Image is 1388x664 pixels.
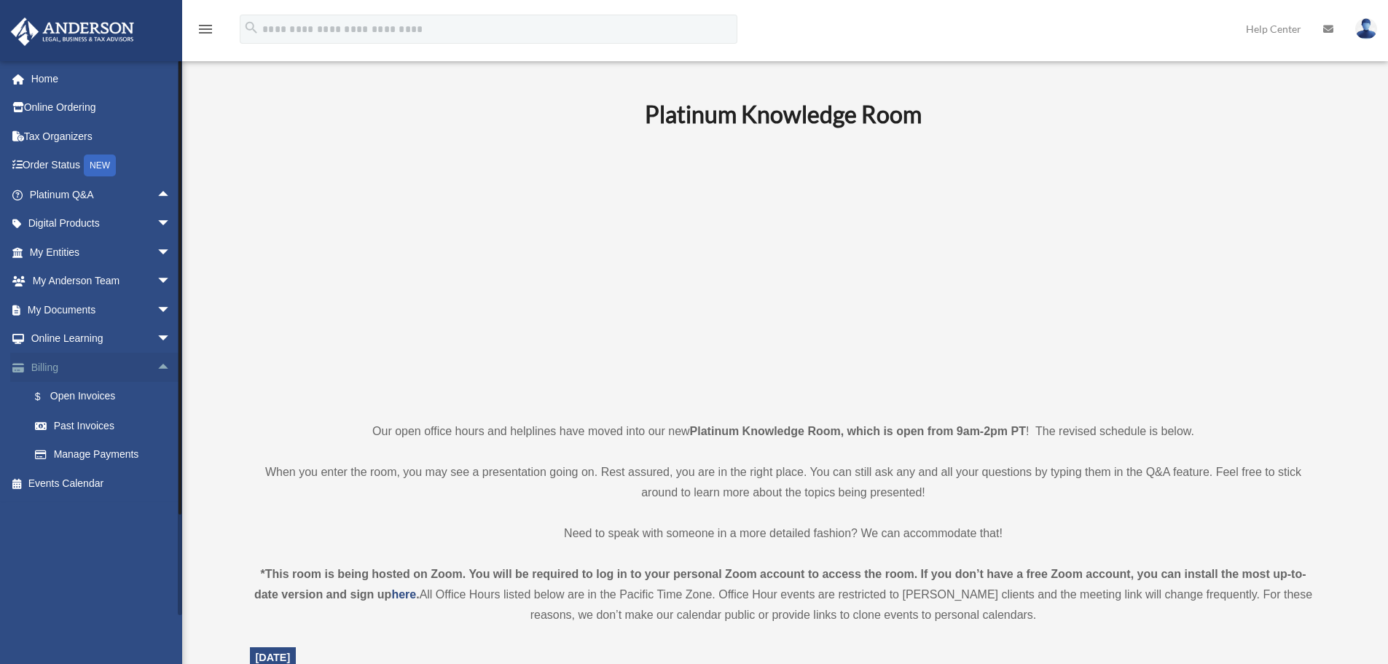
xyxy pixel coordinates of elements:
[645,100,922,128] b: Platinum Knowledge Room
[157,209,186,239] span: arrow_drop_down
[157,238,186,267] span: arrow_drop_down
[20,382,193,412] a: $Open Invoices
[256,652,291,663] span: [DATE]
[10,353,193,382] a: Billingarrow_drop_up
[254,568,1306,601] strong: *This room is being hosted on Zoom. You will be required to log in to your personal Zoom account ...
[391,588,416,601] a: here
[20,411,193,440] a: Past Invoices
[250,421,1317,442] p: Our open office hours and helplines have moved into our new ! The revised schedule is below.
[10,295,193,324] a: My Documentsarrow_drop_down
[157,267,186,297] span: arrow_drop_down
[250,564,1317,625] div: All Office Hours listed below are in the Pacific Time Zone. Office Hour events are restricted to ...
[1355,18,1377,39] img: User Pic
[690,425,1026,437] strong: Platinum Knowledge Room, which is open from 9am-2pm PT
[10,93,193,122] a: Online Ordering
[197,26,214,38] a: menu
[565,148,1002,394] iframe: 231110_Toby_KnowledgeRoom
[157,324,186,354] span: arrow_drop_down
[10,122,193,151] a: Tax Organizers
[10,238,193,267] a: My Entitiesarrow_drop_down
[250,462,1317,503] p: When you enter the room, you may see a presentation going on. Rest assured, you are in the right ...
[157,295,186,325] span: arrow_drop_down
[10,469,193,498] a: Events Calendar
[84,155,116,176] div: NEW
[20,440,193,469] a: Manage Payments
[7,17,138,46] img: Anderson Advisors Platinum Portal
[10,180,193,209] a: Platinum Q&Aarrow_drop_up
[10,151,193,181] a: Order StatusNEW
[250,523,1317,544] p: Need to speak with someone in a more detailed fashion? We can accommodate that!
[43,388,50,406] span: $
[10,324,193,354] a: Online Learningarrow_drop_down
[10,64,193,93] a: Home
[416,588,419,601] strong: .
[157,180,186,210] span: arrow_drop_up
[10,267,193,296] a: My Anderson Teamarrow_drop_down
[157,353,186,383] span: arrow_drop_up
[197,20,214,38] i: menu
[10,209,193,238] a: Digital Productsarrow_drop_down
[243,20,259,36] i: search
